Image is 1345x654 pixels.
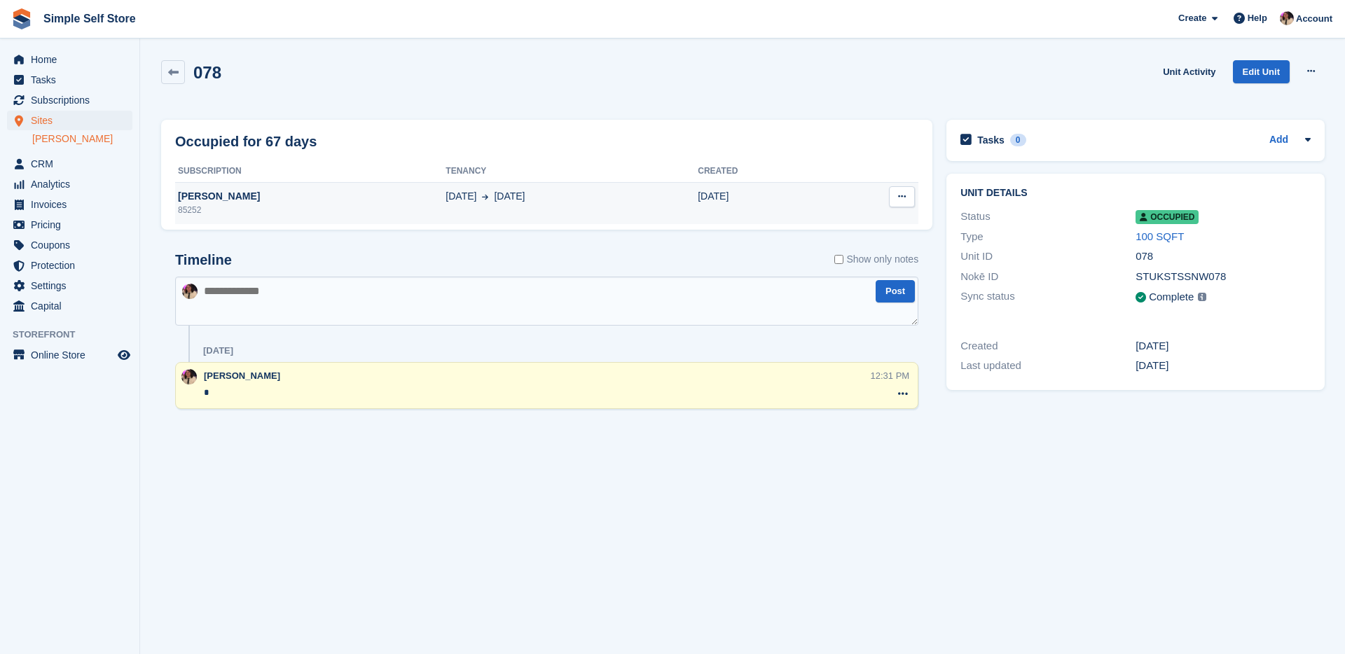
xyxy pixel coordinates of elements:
[31,111,115,130] span: Sites
[1178,11,1206,25] span: Create
[960,209,1136,225] div: Status
[7,90,132,110] a: menu
[31,235,115,255] span: Coupons
[1136,230,1184,242] a: 100 SQFT
[175,252,232,268] h2: Timeline
[181,369,197,384] img: Scott McCutcheon
[175,204,446,216] div: 85252
[175,189,446,204] div: [PERSON_NAME]
[1149,289,1194,305] div: Complete
[38,7,142,30] a: Simple Self Store
[834,252,843,267] input: Show only notes
[446,160,698,183] th: Tenancy
[31,276,115,295] span: Settings
[1269,132,1288,148] a: Add
[960,249,1136,265] div: Unit ID
[977,134,1005,146] h2: Tasks
[960,358,1136,374] div: Last updated
[31,154,115,174] span: CRM
[960,269,1136,285] div: Nokē ID
[1136,210,1199,224] span: Occupied
[870,369,909,382] div: 12:31 PM
[175,131,317,152] h2: Occupied for 67 days
[7,296,132,316] a: menu
[7,50,132,69] a: menu
[960,338,1136,354] div: Created
[31,70,115,90] span: Tasks
[31,256,115,275] span: Protection
[960,229,1136,245] div: Type
[193,63,221,82] h2: 078
[7,154,132,174] a: menu
[7,111,132,130] a: menu
[1136,338,1311,354] div: [DATE]
[31,215,115,235] span: Pricing
[175,160,446,183] th: Subscription
[1296,12,1332,26] span: Account
[1233,60,1290,83] a: Edit Unit
[31,174,115,194] span: Analytics
[32,132,132,146] a: [PERSON_NAME]
[182,284,198,299] img: Scott McCutcheon
[698,160,825,183] th: Created
[31,195,115,214] span: Invoices
[7,345,132,365] a: menu
[7,256,132,275] a: menu
[1136,358,1311,374] div: [DATE]
[1010,134,1026,146] div: 0
[698,182,825,224] td: [DATE]
[7,195,132,214] a: menu
[1136,269,1311,285] div: STUKSTSSNW078
[31,345,115,365] span: Online Store
[876,280,915,303] button: Post
[7,70,132,90] a: menu
[494,189,525,204] span: [DATE]
[960,188,1311,199] h2: Unit details
[1136,249,1311,265] div: 078
[31,296,115,316] span: Capital
[7,174,132,194] a: menu
[7,235,132,255] a: menu
[203,345,233,356] div: [DATE]
[7,276,132,295] a: menu
[13,328,139,342] span: Storefront
[11,8,32,29] img: stora-icon-8386f47178a22dfd0bd8f6a31ec36ba5ce8667c1dd55bd0f319d3a0aa187defe.svg
[7,215,132,235] a: menu
[446,189,476,204] span: [DATE]
[1280,11,1294,25] img: Scott McCutcheon
[834,252,918,267] label: Show only notes
[960,288,1136,306] div: Sync status
[1248,11,1267,25] span: Help
[31,90,115,110] span: Subscriptions
[1198,293,1206,301] img: icon-info-grey-7440780725fd019a000dd9b08b2336e03edf1995a4989e88bcd33f0948082b44.svg
[1157,60,1221,83] a: Unit Activity
[31,50,115,69] span: Home
[204,370,280,381] span: [PERSON_NAME]
[116,347,132,363] a: Preview store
